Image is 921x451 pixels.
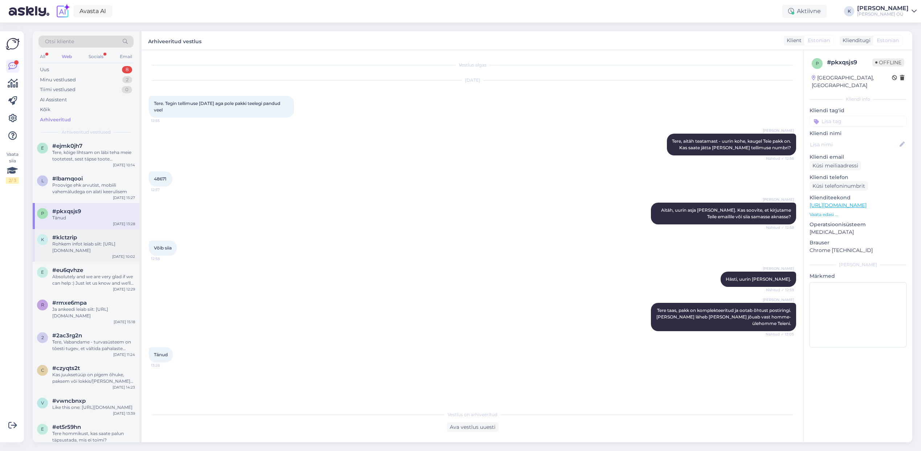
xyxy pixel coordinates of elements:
div: [DATE] 11:24 [113,352,135,357]
div: [PERSON_NAME] OÜ [857,11,909,17]
span: Tere taas, pakk on komplekteeritud ja ootab õhtust postiringi. [PERSON_NAME] läheb [PERSON_NAME] ... [656,308,792,326]
img: explore-ai [55,4,70,19]
p: Kliendi nimi [810,130,906,137]
div: [DATE] 15:27 [113,195,135,200]
span: Nähtud ✓ 13:05 [766,332,794,337]
div: Proovige ehk arvutist, mobiili vahemäludega on alati keerulisem [52,182,135,195]
div: Web [60,52,73,61]
span: Otsi kliente [45,38,74,45]
p: Operatsioonisüsteem [810,221,906,228]
div: [DATE] 13:28 [113,221,135,227]
input: Lisa tag [810,116,906,127]
span: 48671 [154,176,166,182]
div: [DATE] 14:23 [113,385,135,390]
span: c [41,367,44,373]
span: #rmxe6mpa [52,300,87,306]
div: Klienditugi [840,37,871,44]
span: Nähtud ✓ 12:58 [766,225,794,230]
span: #czyqts2t [52,365,80,371]
div: [DATE] 13:39 [113,411,135,416]
span: e [41,269,44,275]
span: Hästi, uurin [PERSON_NAME]. [726,276,791,282]
span: Tere, aitäh teatamast - uurin kohe, kaugel Teie pakk on. Kas saate jätta [PERSON_NAME] tellimuse ... [672,138,791,150]
div: Tiimi vestlused [40,86,76,93]
div: Vestlus algas [149,62,796,68]
span: Aitäh, uurin asja [PERSON_NAME]. Kas soovite, et kirjutame Teile emailile või siia samasse aknasse? [661,207,792,219]
span: Nähtud ✓ 12:59 [766,287,794,293]
span: Vestlus on arhiveeritud [448,411,497,418]
span: p [816,61,819,66]
div: Kas juuksetüüp on pigem õhuke, paksem või lokkis/[PERSON_NAME]? Kas juuksed on värvitud? Kui tiht... [52,371,135,385]
span: Nähtud ✓ 12:56 [766,156,794,161]
p: [MEDICAL_DATA] [810,228,906,236]
span: 12:58 [151,256,178,261]
span: p [41,211,44,216]
div: 0 [122,86,132,93]
span: Estonian [877,37,899,44]
span: v [41,400,44,406]
input: Lisa nimi [810,141,898,149]
span: Tere. Tegin tellimuse [DATE] aga pole pakki teelegi pandud veel [154,101,281,113]
div: Socials [87,52,105,61]
div: Tere, Vabandame - turvasüsteem on tõesti tugev, et vältida pahalaste rünnakuid. Loodame, et ikka ... [52,339,135,352]
div: Minu vestlused [40,76,76,84]
span: [PERSON_NAME] [763,197,794,202]
span: e [41,145,44,151]
a: [URL][DOMAIN_NAME] [810,202,867,208]
div: [PERSON_NAME] [810,261,906,268]
div: Ja ankeedi leiab siit: [URL][DOMAIN_NAME] [52,306,135,319]
span: e [41,426,44,432]
div: [GEOGRAPHIC_DATA], [GEOGRAPHIC_DATA] [812,74,892,89]
div: Kõik [40,106,50,113]
div: [PERSON_NAME] [857,5,909,11]
span: Offline [872,58,904,66]
span: r [41,302,44,308]
span: [PERSON_NAME] [763,266,794,271]
div: 2 / 3 [6,177,19,184]
div: [DATE] [149,77,796,84]
span: #lbamqooi [52,175,83,182]
div: Ava vestlus uuesti [447,422,498,432]
span: 13:28 [151,363,178,368]
div: Tere, kõige lihtsam on läbi teha meie tootetest, sest täpse toote soovitamiseks on vaja teada vee... [52,149,135,162]
p: Kliendi telefon [810,174,906,181]
p: Kliendi tag'id [810,107,906,114]
div: Aktiivne [782,5,827,18]
a: Avasta AI [73,5,112,17]
span: 2 [41,335,44,340]
div: Kliendi info [810,96,906,102]
p: Kliendi email [810,153,906,161]
span: 12:55 [151,118,178,123]
div: Email [118,52,134,61]
span: Arhiveeritud vestlused [62,129,111,135]
span: 12:57 [151,187,178,192]
div: Like this one: [URL][DOMAIN_NAME] [52,404,135,411]
p: Märkmed [810,272,906,280]
div: [DATE] 12:29 [113,287,135,292]
div: # pkxqsjs9 [827,58,872,67]
div: [DATE] 10:14 [113,162,135,168]
span: #vwncbnxp [52,398,86,404]
p: Brauser [810,239,906,247]
p: Klienditeekond [810,194,906,202]
div: 8 [122,66,132,73]
div: Küsi telefoninumbrit [810,181,868,191]
div: All [38,52,47,61]
span: #pkxqsjs9 [52,208,81,215]
span: #2ac3rg2n [52,332,82,339]
span: [PERSON_NAME] [763,297,794,302]
span: Tänud [154,352,168,357]
div: Rohkem infot leiab siit: [URL][DOMAIN_NAME] [52,241,135,254]
span: #eu6qvhze [52,267,83,273]
div: [DATE] 15:18 [114,319,135,325]
span: [PERSON_NAME] [763,128,794,133]
div: Vaata siia [6,151,19,184]
span: l [41,178,44,183]
span: k [41,237,44,242]
div: Uus [40,66,49,73]
a: [PERSON_NAME][PERSON_NAME] OÜ [857,5,917,17]
div: Küsi meiliaadressi [810,161,861,171]
div: K [844,6,854,16]
span: #ejmk0jh7 [52,143,82,149]
p: Vaata edasi ... [810,211,906,218]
